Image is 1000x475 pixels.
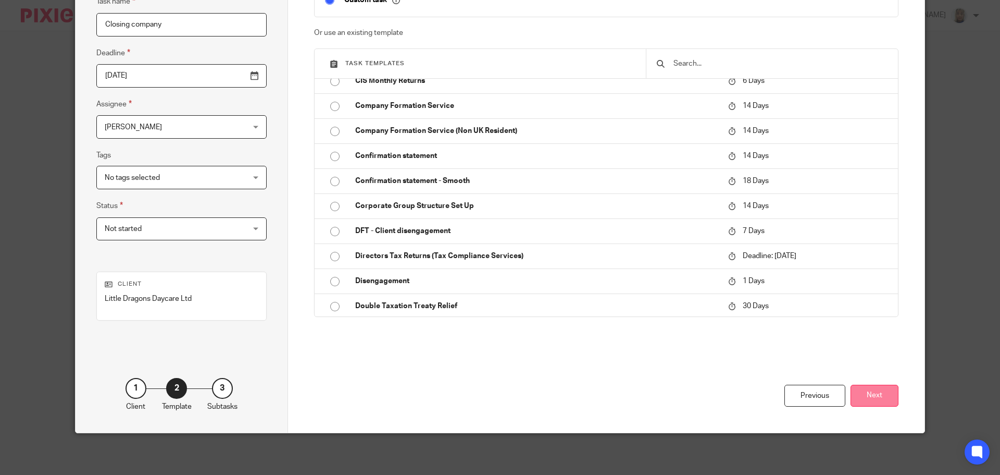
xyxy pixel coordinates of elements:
span: 6 Days [743,77,765,84]
p: Subtasks [207,401,238,412]
p: Disengagement [355,276,718,286]
input: Search... [672,58,888,69]
p: Directors Tax Returns (Tax Compliance Services) [355,251,718,261]
p: CIS Monthly Returns [355,76,718,86]
span: Not started [105,225,142,233]
span: 18 Days [743,177,769,185]
span: No tags selected [105,174,160,181]
label: Deadline [96,47,130,59]
span: 30 Days [743,302,769,310]
input: Use the arrow keys to pick a date [96,64,267,88]
div: Previous [784,385,845,407]
p: DFT - Client disengagement [355,226,718,236]
div: 2 [166,378,187,399]
p: Confirmation statement - Smooth [355,176,718,186]
input: Task name [96,13,267,36]
p: Little Dragons Daycare Ltd [105,294,258,304]
span: 14 Days [743,102,769,109]
p: Double Taxation Treaty Relief [355,301,718,311]
p: Company Formation Service (Non UK Resident) [355,126,718,136]
span: 14 Days [743,202,769,210]
div: 1 [126,378,146,399]
p: Client [105,280,258,288]
span: 7 Days [743,227,765,235]
p: Confirmation statement [355,151,718,161]
button: Next [851,385,898,407]
label: Status [96,200,123,212]
span: [PERSON_NAME] [105,124,162,131]
p: Template [162,401,192,412]
span: 14 Days [743,152,769,160]
span: Task templates [345,60,405,66]
label: Tags [96,150,111,161]
p: Client [126,401,145,412]
p: Corporate Group Structure Set Up [355,201,718,211]
p: Or use an existing template [314,28,899,38]
div: 3 [212,378,233,399]
span: 1 Days [743,277,765,285]
label: Assignee [96,98,132,110]
p: Company Formation Service [355,101,718,111]
span: Deadline: [DATE] [743,252,796,260]
span: 14 Days [743,127,769,135]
